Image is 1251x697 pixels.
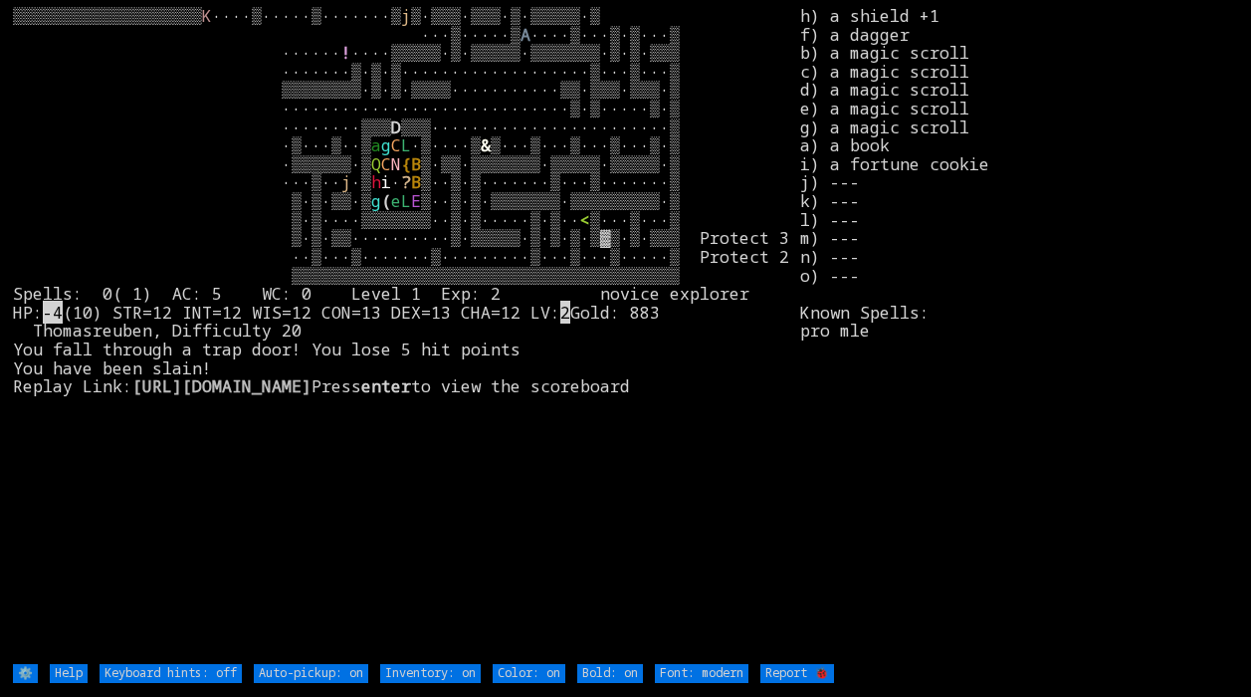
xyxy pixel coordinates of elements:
[493,664,565,683] input: Color: on
[655,664,748,683] input: Font: modern
[391,189,401,212] font: e
[401,189,411,212] font: L
[381,152,391,175] font: C
[401,4,411,27] font: j
[411,152,421,175] font: B
[371,152,381,175] font: Q
[50,664,88,683] input: Help
[411,170,421,193] font: B
[760,664,834,683] input: Report 🐞
[381,133,391,156] font: g
[411,189,421,212] font: E
[371,133,381,156] font: a
[800,7,1238,662] stats: h) a shield +1 f) a dagger b) a magic scroll c) a magic scroll d) a magic scroll e) a magic scrol...
[13,7,801,662] larn: ▒▒▒▒▒▒▒▒▒▒▒▒▒▒▒▒▒▒▒ ····▒·····▒·······▒ ▒·▒▒▒·▒▒▒·▒·▒▒▒▒▒·▒ ···▒·····▒ ····▒···▒·▒···▒ ······ ···...
[401,152,411,175] font: {
[381,189,391,212] font: (
[577,664,643,683] input: Bold: on
[401,170,411,193] font: ?
[401,133,411,156] font: L
[371,170,381,193] font: h
[391,116,401,138] font: D
[254,664,368,683] input: Auto-pickup: on
[43,301,63,324] mark: -4
[580,208,590,231] font: <
[481,133,491,156] font: &
[371,189,381,212] font: g
[521,23,530,46] font: A
[380,664,481,683] input: Inventory: on
[341,170,351,193] font: j
[202,4,212,27] font: K
[13,664,38,683] input: ⚙️
[361,374,411,397] b: enter
[391,152,401,175] font: N
[381,170,391,193] font: i
[132,374,312,397] a: [URL][DOMAIN_NAME]
[100,664,242,683] input: Keyboard hints: off
[391,133,401,156] font: C
[341,41,351,64] font: !
[560,301,570,324] mark: 2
